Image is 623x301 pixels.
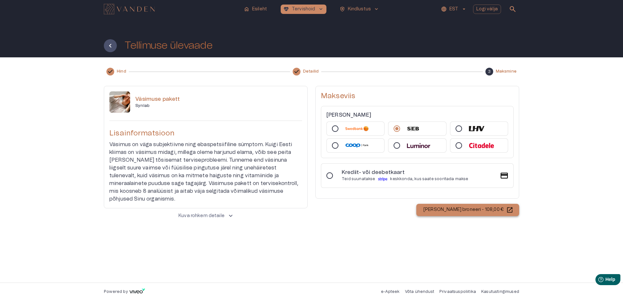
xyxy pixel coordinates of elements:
button: [PERSON_NAME] broneeri - 108,00 € [416,204,519,216]
a: Kasutustingimused [481,290,519,294]
img: Väsimuse pakett [109,91,130,113]
img: luminor_ob_ee payment method [407,143,430,148]
img: seb_ob_ee payment method [407,126,419,131]
span: Maksmine [496,69,517,74]
button: ecg_heartTervishoidkeyboard_arrow_down [281,5,326,14]
p: Tervishoid [292,6,315,13]
span: keyboard_arrow_up [227,212,234,219]
p: Kuva rohkem detaile [178,213,225,219]
p: Logi välja [476,6,498,13]
img: Vanden logo [104,4,155,14]
iframe: Help widget launcher [572,272,623,290]
p: Väsimus on väga subjektiivne ning ebaspetsiifiline sümptom. Kuigi Eesti kliimas on väsimus midagi... [109,141,302,203]
h6: Synlab [135,103,302,109]
h5: Lisainformatsioon [109,129,302,138]
img: swed_ob_ee payment method [345,126,369,131]
a: Privaatsuspoliitika [439,290,476,294]
span: Detailid [303,69,319,74]
h6: [PERSON_NAME] [326,111,371,119]
button: EST [440,5,468,14]
h5: Makseviis [321,91,514,101]
p: Võta ühendust [405,289,434,295]
span: Hind [117,69,126,74]
button: Logi välja [473,5,501,14]
img: stripe payment method [377,176,389,182]
button: Kuva rohkem detailekeyboard_arrow_up [104,210,308,222]
h1: Tellimuse ülevaade [125,40,213,51]
a: Navigate to homepage [104,5,238,14]
p: Powered by [104,289,128,295]
span: home [244,6,250,12]
span: health_and_safety [339,6,345,12]
img: citadele_ob_ee payment method [469,143,494,148]
button: open search modal [506,3,519,16]
button: homeEsileht [241,5,270,14]
button: Tagasi [104,39,117,52]
button: health_and_safetyKindlustuskeyboard_arrow_down [337,5,382,14]
span: keyboard_arrow_down [318,6,324,12]
h6: Krediit- või deebetkaart [342,169,469,176]
img: coop_ob_ee payment method [345,144,369,147]
h6: Väsimuse pakett [135,96,302,103]
img: lhv_ob_ee payment method [469,126,484,131]
p: [PERSON_NAME] broneeri - 108,00 € [423,206,504,213]
p: keskkonda, kus saate sooritada makse [390,176,468,182]
p: Esileht [252,6,267,13]
p: Teid suunatakse [342,176,375,182]
span: search [509,5,517,13]
span: ecg_heart [283,6,289,12]
span: keyboard_arrow_down [373,6,379,12]
a: e-Apteek [381,290,399,294]
p: Kindlustus [348,6,371,13]
p: EST [449,6,458,13]
text: 3 [488,70,491,74]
